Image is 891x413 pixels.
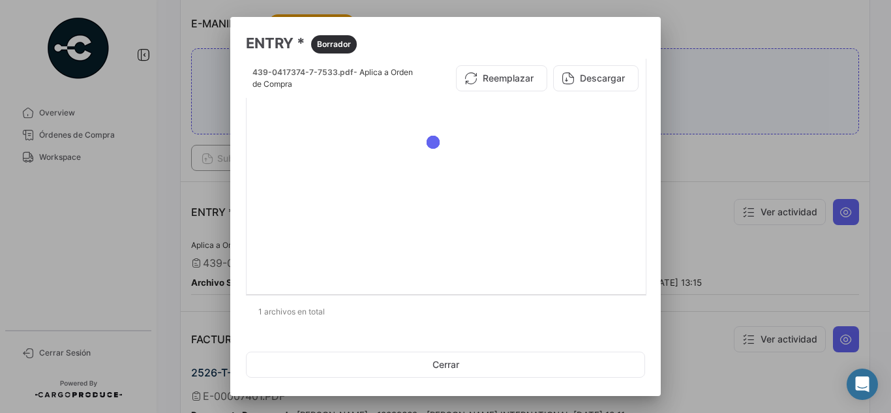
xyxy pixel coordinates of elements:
[246,33,645,54] h3: ENTRY *
[847,369,878,400] div: Abrir Intercom Messenger
[553,65,639,91] button: Descargar
[456,65,547,91] button: Reemplazar
[246,352,645,378] button: Cerrar
[317,38,351,50] span: Borrador
[252,67,354,77] span: 439-0417374-7-7533.pdf
[246,296,645,328] div: 1 archivos en total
